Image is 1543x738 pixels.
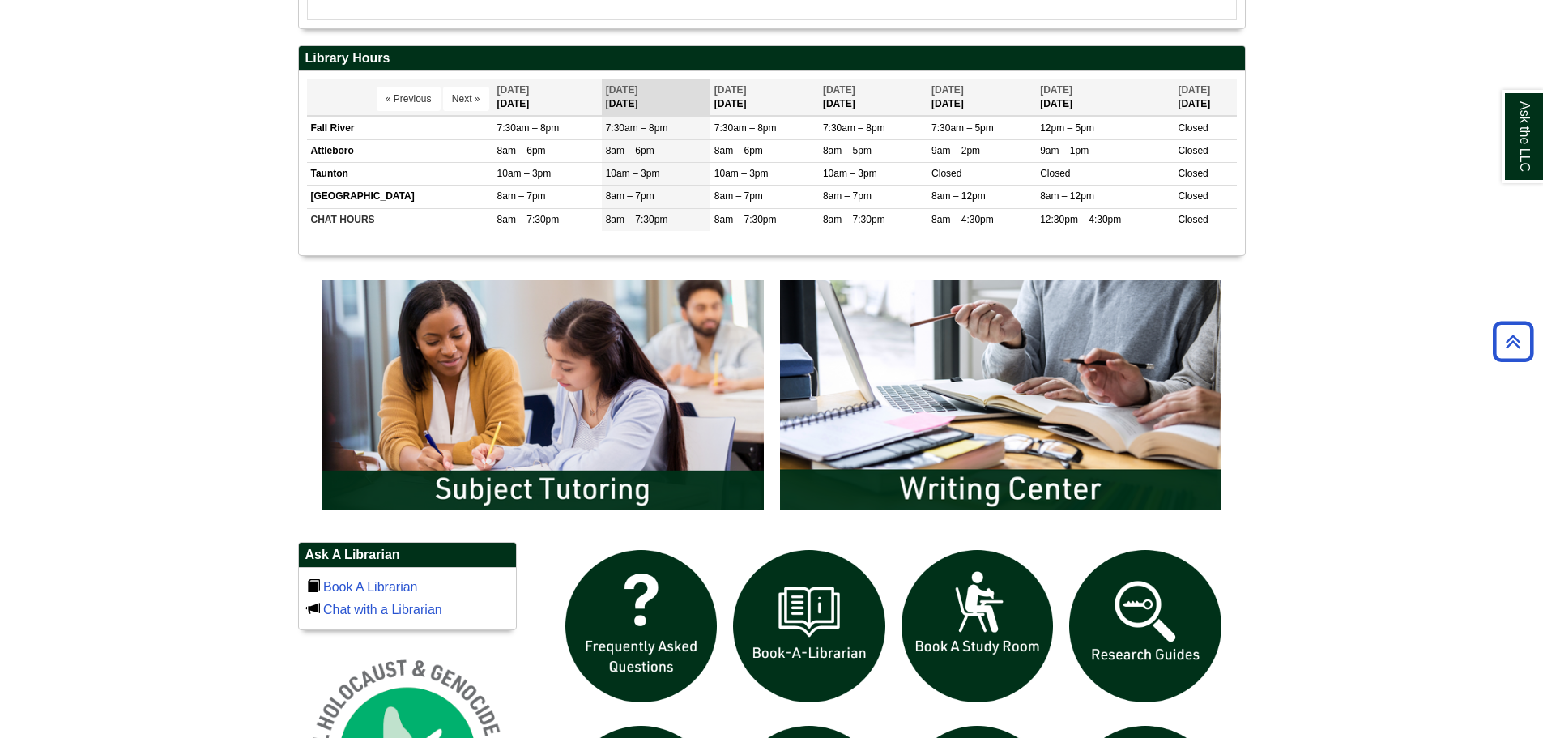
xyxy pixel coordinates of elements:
[497,122,560,134] span: 7:30am – 8pm
[931,190,986,202] span: 8am – 12pm
[606,214,668,225] span: 8am – 7:30pm
[1040,214,1121,225] span: 12:30pm – 4:30pm
[1178,84,1210,96] span: [DATE]
[602,79,710,116] th: [DATE]
[497,145,546,156] span: 8am – 6pm
[710,79,819,116] th: [DATE]
[493,79,602,116] th: [DATE]
[307,117,493,139] td: Fall River
[1040,190,1094,202] span: 8am – 12pm
[823,84,855,96] span: [DATE]
[323,580,418,594] a: Book A Librarian
[307,208,493,231] td: CHAT HOURS
[1178,145,1208,156] span: Closed
[927,79,1036,116] th: [DATE]
[714,190,763,202] span: 8am – 7pm
[606,145,654,156] span: 8am – 6pm
[1036,79,1174,116] th: [DATE]
[823,145,872,156] span: 8am – 5pm
[1487,331,1539,352] a: Back to Top
[823,214,885,225] span: 8am – 7:30pm
[1040,84,1072,96] span: [DATE]
[931,84,964,96] span: [DATE]
[323,603,442,616] a: Chat with a Librarian
[1178,122,1208,134] span: Closed
[931,122,994,134] span: 7:30am – 5pm
[307,140,493,163] td: Attleboro
[299,46,1245,71] h2: Library Hours
[1040,145,1089,156] span: 9am – 1pm
[1061,542,1230,710] img: Research Guides icon links to research guides web page
[497,214,560,225] span: 8am – 7:30pm
[1178,214,1208,225] span: Closed
[931,145,980,156] span: 9am – 2pm
[307,163,493,186] td: Taunton
[1174,79,1236,116] th: [DATE]
[714,122,777,134] span: 7:30am – 8pm
[931,214,994,225] span: 8am – 4:30pm
[823,190,872,202] span: 8am – 7pm
[714,168,769,179] span: 10am – 3pm
[1178,190,1208,202] span: Closed
[606,122,668,134] span: 7:30am – 8pm
[307,186,493,208] td: [GEOGRAPHIC_DATA]
[497,190,546,202] span: 8am – 7pm
[714,145,763,156] span: 8am – 6pm
[725,542,893,710] img: Book a Librarian icon links to book a librarian web page
[497,168,552,179] span: 10am – 3pm
[823,122,885,134] span: 7:30am – 8pm
[1040,168,1070,179] span: Closed
[1178,168,1208,179] span: Closed
[1040,122,1094,134] span: 12pm – 5pm
[443,87,489,111] button: Next »
[772,272,1230,518] img: Writing Center Information
[823,168,877,179] span: 10am – 3pm
[606,190,654,202] span: 8am – 7pm
[606,168,660,179] span: 10am – 3pm
[714,84,747,96] span: [DATE]
[314,272,1230,526] div: slideshow
[314,272,772,518] img: Subject Tutoring Information
[606,84,638,96] span: [DATE]
[931,168,961,179] span: Closed
[714,214,777,225] span: 8am – 7:30pm
[893,542,1062,710] img: book a study room icon links to book a study room web page
[497,84,530,96] span: [DATE]
[557,542,726,710] img: frequently asked questions
[299,543,516,568] h2: Ask A Librarian
[377,87,441,111] button: « Previous
[819,79,927,116] th: [DATE]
